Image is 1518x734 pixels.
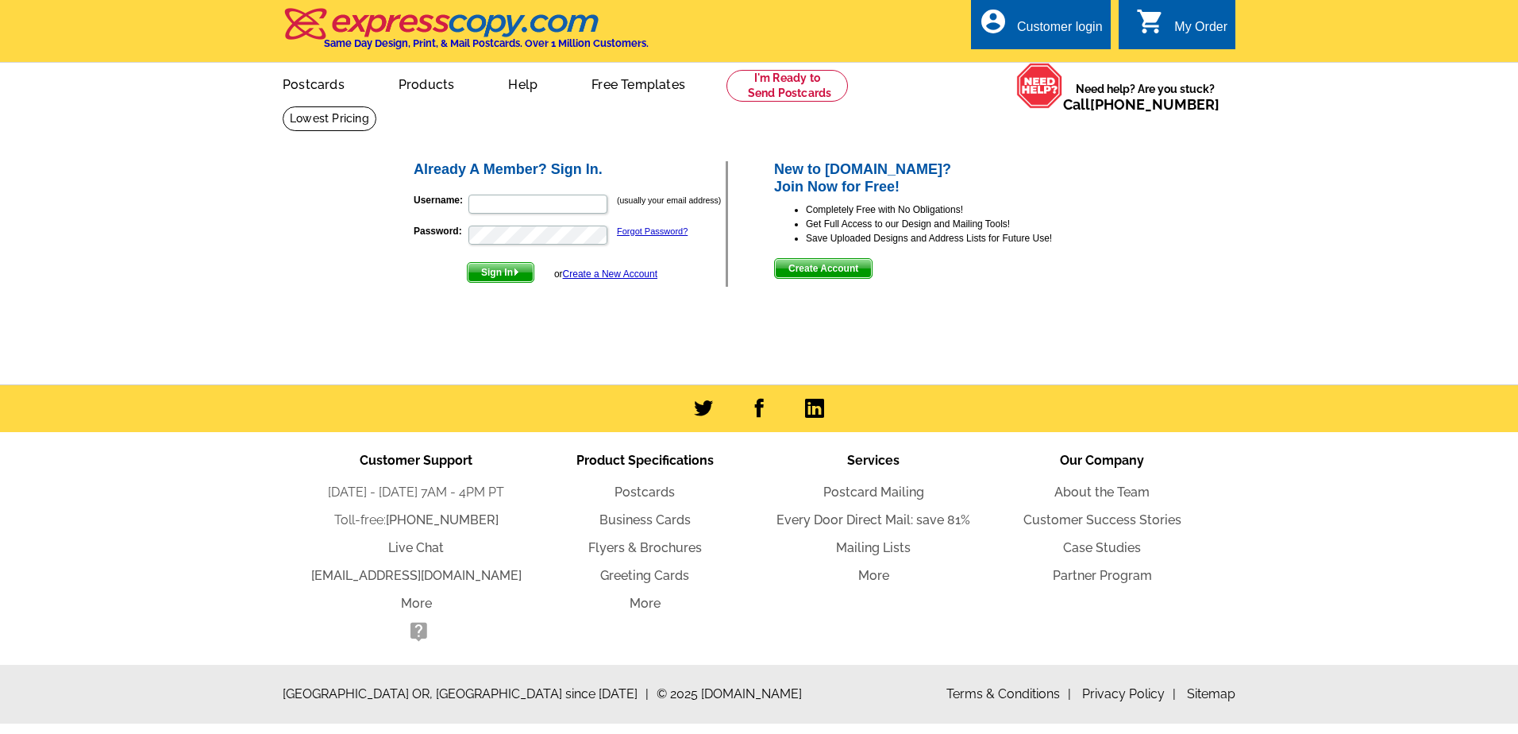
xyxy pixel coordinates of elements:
i: shopping_cart [1136,7,1165,36]
div: Customer login [1017,20,1103,42]
a: Partner Program [1053,568,1152,583]
li: [DATE] - [DATE] 7AM - 4PM PT [302,483,530,502]
div: My Order [1174,20,1227,42]
i: account_circle [979,7,1008,36]
li: Completely Free with No Obligations! [806,203,1107,217]
a: [EMAIL_ADDRESS][DOMAIN_NAME] [311,568,522,583]
span: Our Company [1060,453,1144,468]
a: Terms & Conditions [946,686,1071,701]
a: Case Studies [1063,540,1141,555]
span: Product Specifications [576,453,714,468]
span: Call [1063,96,1219,113]
a: More [401,596,432,611]
a: Privacy Policy [1082,686,1176,701]
a: More [858,568,889,583]
a: shopping_cart My Order [1136,17,1227,37]
h4: Same Day Design, Print, & Mail Postcards. Over 1 Million Customers. [324,37,649,49]
span: © 2025 [DOMAIN_NAME] [657,685,802,704]
a: Flyers & Brochures [588,540,702,555]
a: Mailing Lists [836,540,911,555]
a: Same Day Design, Print, & Mail Postcards. Over 1 Million Customers. [283,19,649,49]
h2: Already A Member? Sign In. [414,161,726,179]
li: Get Full Access to our Design and Mailing Tools! [806,217,1107,231]
a: Help [483,64,563,102]
a: Live Chat [388,540,444,555]
li: Save Uploaded Designs and Address Lists for Future Use! [806,231,1107,245]
a: Create a New Account [563,268,657,280]
a: Business Cards [599,512,691,527]
a: Forgot Password? [617,226,688,236]
span: [GEOGRAPHIC_DATA] OR, [GEOGRAPHIC_DATA] since [DATE] [283,685,649,704]
a: Postcards [257,64,370,102]
a: Free Templates [566,64,711,102]
span: Create Account [775,259,872,278]
a: Postcard Mailing [823,485,924,500]
a: Customer Success Stories [1023,512,1181,527]
a: Every Door Direct Mail: save 81% [776,512,970,527]
img: help [1016,63,1063,109]
label: Password: [414,224,467,238]
a: Postcards [615,485,675,500]
small: (usually your email address) [617,195,721,205]
li: Toll-free: [302,511,530,530]
label: Username: [414,193,467,207]
div: or [554,267,657,281]
a: Greeting Cards [600,568,689,583]
a: Products [373,64,480,102]
a: [PHONE_NUMBER] [386,512,499,527]
a: More [630,596,661,611]
h2: New to [DOMAIN_NAME]? Join Now for Free! [774,161,1107,195]
span: Customer Support [360,453,472,468]
span: Need help? Are you stuck? [1063,81,1227,113]
img: button-next-arrow-white.png [513,268,520,276]
span: Sign In [468,263,534,282]
a: [PHONE_NUMBER] [1090,96,1219,113]
a: Sitemap [1187,686,1235,701]
a: account_circle Customer login [979,17,1103,37]
button: Sign In [467,262,534,283]
a: About the Team [1054,485,1150,500]
button: Create Account [774,258,873,279]
span: Services [847,453,900,468]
